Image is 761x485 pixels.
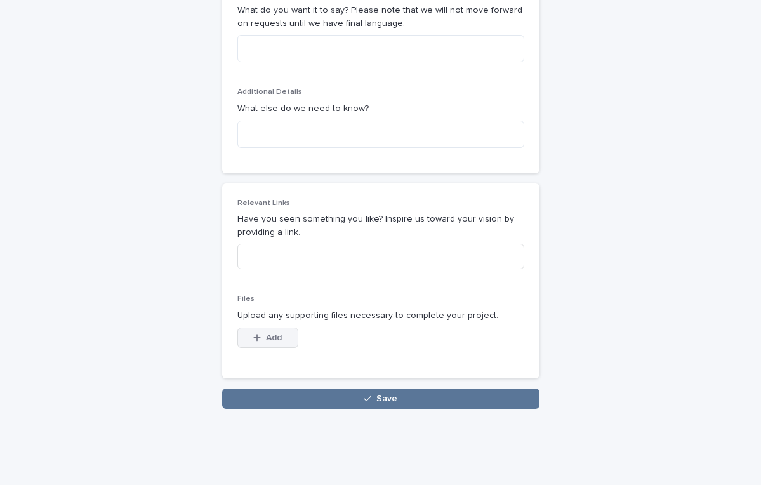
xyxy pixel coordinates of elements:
[237,88,302,96] span: Additional Details
[237,199,290,207] span: Relevant Links
[237,102,524,116] p: What else do we need to know?
[237,213,524,239] p: Have you seen something you like? Inspire us toward your vision by providing a link.
[266,333,282,342] span: Add
[237,328,298,348] button: Add
[222,389,539,409] button: Save
[237,295,255,303] span: Files
[237,4,524,30] p: What do you want it to say? Please note that we will not move forward on requests until we have f...
[376,394,397,403] span: Save
[237,309,524,322] p: Upload any supporting files necessary to complete your project.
